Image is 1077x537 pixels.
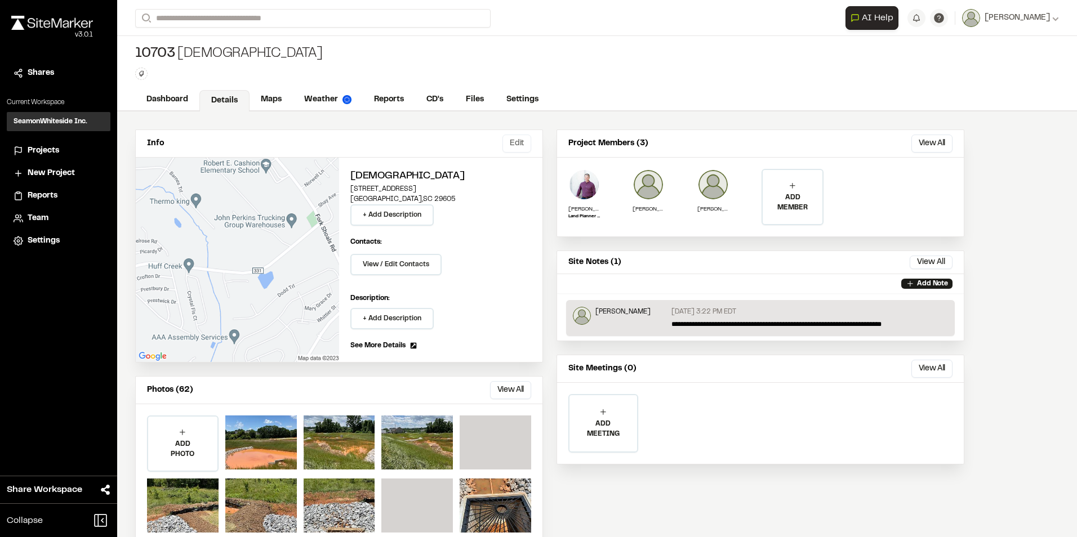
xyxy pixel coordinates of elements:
button: Open AI Assistant [845,6,898,30]
img: Whit Dawson [568,169,600,200]
button: View All [490,381,531,399]
p: ADD MEETING [569,419,637,439]
p: [DATE] 3:22 PM EDT [671,307,736,317]
a: Projects [14,145,104,157]
div: [DEMOGRAPHIC_DATA] [135,45,323,63]
p: [PERSON_NAME] [568,205,600,213]
img: User [962,9,980,27]
a: Settings [495,89,550,110]
span: Settings [28,235,60,247]
p: Add Note [917,279,948,289]
a: Details [199,90,250,111]
span: Reports [28,190,57,202]
button: [PERSON_NAME] [962,9,1059,27]
button: Edit [502,135,531,153]
p: [STREET_ADDRESS] [350,184,531,194]
p: [GEOGRAPHIC_DATA] , SC 29605 [350,194,531,204]
a: Weather [293,89,363,110]
a: Settings [14,235,104,247]
h3: SeamonWhiteside Inc. [14,117,87,127]
img: rebrand.png [11,16,93,30]
span: Collapse [7,514,43,527]
img: Alex Deane [633,169,664,200]
img: Raphael Betit [697,169,729,200]
p: Project Members (3) [568,137,648,150]
button: Search [135,9,155,28]
p: Contacts: [350,237,382,247]
img: precipai.png [342,95,351,104]
p: Description: [350,293,531,303]
a: Files [455,89,495,110]
a: New Project [14,167,104,180]
h2: [DEMOGRAPHIC_DATA] [350,169,531,184]
img: Raphael Betit [573,307,591,325]
button: Edit Tags [135,68,148,80]
a: Reports [14,190,104,202]
span: [PERSON_NAME] [985,12,1050,24]
p: Land Planner IV [568,213,600,220]
p: [PERSON_NAME] [697,205,729,213]
a: Team [14,212,104,225]
button: + Add Description [350,204,434,226]
span: Share Workspace [7,483,82,496]
p: Current Workspace [7,97,110,108]
button: View / Edit Contacts [350,254,442,275]
button: View All [911,360,953,378]
span: Team [28,212,48,225]
button: View All [910,256,953,269]
p: ADD MEMBER [763,193,822,213]
p: [PERSON_NAME] [633,205,664,213]
p: Site Notes (1) [568,256,621,268]
span: New Project [28,167,75,180]
span: AI Help [862,11,893,25]
div: Oh geez...please don't... [11,30,93,40]
a: Dashboard [135,89,199,110]
p: Site Meetings (0) [568,363,637,375]
a: CD's [415,89,455,110]
a: Shares [14,67,104,79]
span: 10703 [135,45,175,63]
button: + Add Description [350,308,434,329]
div: Open AI Assistant [845,6,903,30]
span: See More Details [350,341,406,351]
span: Shares [28,67,54,79]
span: Projects [28,145,59,157]
p: Info [147,137,164,150]
a: Maps [250,89,293,110]
a: Reports [363,89,415,110]
p: Photos (62) [147,384,193,396]
p: [PERSON_NAME] [595,307,651,317]
p: ADD PHOTO [148,439,217,459]
button: View All [911,135,953,153]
